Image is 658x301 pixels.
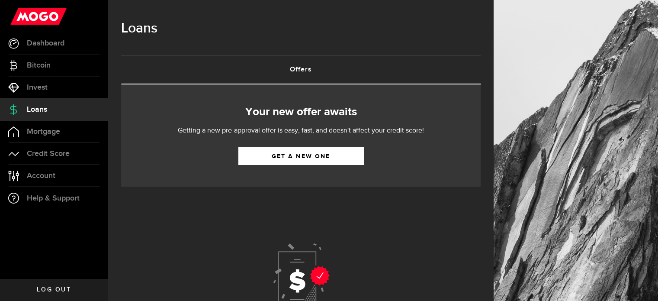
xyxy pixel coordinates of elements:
span: Mortgage [27,128,60,136]
h2: Your new offer awaits [134,103,468,121]
iframe: LiveChat chat widget [622,265,658,301]
span: Dashboard [27,39,64,47]
span: Bitcoin [27,61,51,69]
ul: Tabs Navigation [121,55,481,84]
span: Credit Score [27,150,70,158]
a: Offers [121,56,481,84]
span: Help & Support [27,194,80,202]
p: Getting a new pre-approval offer is easy, fast, and doesn't affect your credit score! [152,126,450,136]
span: Log out [37,287,71,293]
span: Invest [27,84,48,91]
a: Get a new one [238,147,364,165]
span: Loans [27,106,47,113]
span: Account [27,172,55,180]
h1: Loans [121,17,481,40]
